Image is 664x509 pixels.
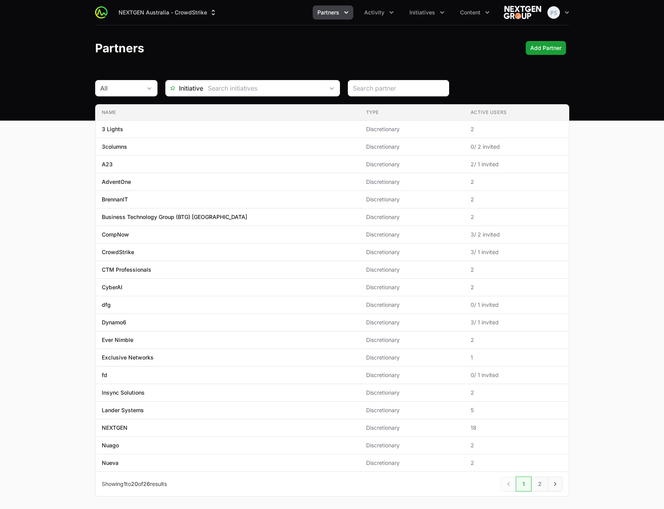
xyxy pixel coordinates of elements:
[471,266,563,274] span: 2
[102,424,127,432] p: NEXTGEN
[460,9,480,16] span: Content
[366,406,458,414] span: Discretionary
[359,5,398,20] div: Activity menu
[366,213,458,221] span: Discretionary
[131,481,138,487] span: 20
[366,371,458,379] span: Discretionary
[471,196,563,203] span: 2
[102,196,128,203] p: BrennanIT
[102,283,122,291] p: CyberAI
[102,178,131,186] p: AdventOne
[102,248,134,256] p: CrowdStrike
[471,441,563,449] span: 2
[102,480,167,488] p: Showing to of results
[366,459,458,467] span: Discretionary
[313,5,353,20] div: Partners menu
[366,178,458,186] span: Discretionary
[366,354,458,361] span: Discretionary
[364,9,384,16] span: Activity
[102,143,127,151] p: 3columns
[366,283,458,291] span: Discretionary
[455,5,494,20] div: Content menu
[100,84,142,93] div: All
[102,319,126,326] p: Dynamo6
[366,231,458,238] span: Discretionary
[353,84,444,93] input: Search partner
[471,283,563,291] span: 2
[471,301,563,309] span: 0 / 1 invited
[366,143,458,151] span: Discretionary
[547,6,560,19] img: Peter Spillane
[471,336,563,344] span: 2
[526,41,566,55] div: Primary actions
[366,424,458,432] span: Discretionary
[102,231,129,238] p: CompNow
[531,477,548,491] a: 2
[405,5,449,20] div: Initiatives menu
[471,178,563,186] span: 2
[359,5,398,20] button: Activity
[516,477,531,491] a: 1
[102,301,111,309] p: dfg
[313,5,353,20] button: Partners
[471,160,563,168] span: 2 / 1 invited
[455,5,494,20] button: Content
[102,125,123,133] p: 3 Lights
[114,5,222,20] div: Supplier switch menu
[471,406,563,414] span: 5
[471,459,563,467] span: 2
[471,248,563,256] span: 3 / 1 invited
[324,80,340,96] div: Open
[471,125,563,133] span: 2
[102,354,154,361] p: Exclusive Networks
[366,389,458,397] span: Discretionary
[471,319,563,326] span: 3 / 1 invited
[526,41,566,55] button: Add Partner
[366,266,458,274] span: Discretionary
[366,160,458,168] span: Discretionary
[366,319,458,326] span: Discretionary
[409,9,435,16] span: Initiatives
[203,80,324,96] input: Search initiatives
[114,5,222,20] button: NEXTGEN Australia - CrowdStrike
[471,354,563,361] span: 1
[366,301,458,309] span: Discretionary
[124,481,126,487] span: 1
[102,266,151,274] p: CTM Professionals
[366,336,458,344] span: Discretionary
[102,459,119,467] p: Nueva
[102,371,107,379] p: fd
[96,80,157,96] button: All
[96,105,360,121] th: Name
[366,441,458,449] span: Discretionary
[471,213,563,221] span: 2
[471,424,563,432] span: 18
[317,9,339,16] span: Partners
[102,160,113,168] p: A23
[530,43,561,53] span: Add Partner
[548,477,563,491] a: Next
[471,231,563,238] span: 3 / 2 invited
[102,389,145,397] p: Insync Solutions
[102,441,119,449] p: Nuago
[366,196,458,203] span: Discretionary
[95,41,144,55] h1: Partners
[102,213,247,221] p: Business Technology Group (BTG) [GEOGRAPHIC_DATA]
[102,336,133,344] p: Ever Nimble
[471,143,563,151] span: 0 / 2 invited
[166,84,203,93] span: Initiative
[108,5,494,20] div: Main navigation
[366,125,458,133] span: Discretionary
[360,105,464,121] th: Type
[405,5,449,20] button: Initiatives
[366,248,458,256] span: Discretionary
[143,481,150,487] span: 26
[471,389,563,397] span: 2
[95,6,108,19] img: ActivitySource
[471,371,563,379] span: 0 / 1 invited
[504,5,541,20] img: NEXTGEN Australia
[464,105,569,121] th: Active Users
[102,406,144,414] p: Lander Systems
